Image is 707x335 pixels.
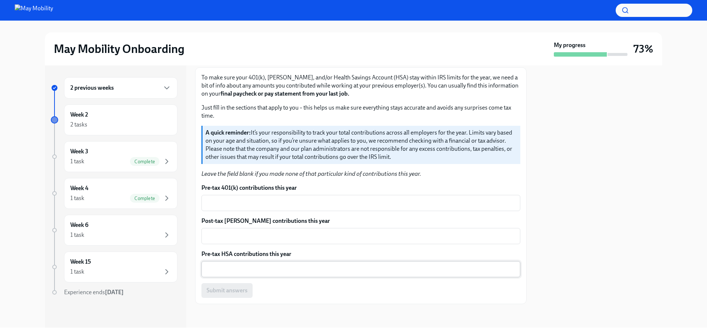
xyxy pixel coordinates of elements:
span: Experience ends [64,289,124,296]
h6: 2 previous weeks [70,84,114,92]
div: 1 task [70,268,84,276]
strong: My progress [554,41,585,49]
h6: Week 6 [70,221,88,229]
strong: [DATE] [105,289,124,296]
h6: Week 2 [70,111,88,119]
a: Week 22 tasks [51,104,177,135]
span: Complete [130,196,159,201]
em: Leave the field blank if you made none of that particular kind of contributions this year. [201,170,421,177]
a: Week 31 taskComplete [51,141,177,172]
p: It’s your responsibility to track your total contributions across all employers for the year. Lim... [205,129,517,161]
label: Post-tax [PERSON_NAME] contributions this year [201,217,520,225]
p: To make sure your 401(k), [PERSON_NAME], and/or Health Savings Account (HSA) stay within IRS limi... [201,74,520,98]
h6: Week 4 [70,184,88,192]
h6: Week 3 [70,147,88,156]
img: May Mobility [15,4,53,16]
label: Pre-tax 401(k) contributions this year [201,184,520,192]
label: Pre-tax HSA contributions this year [201,250,520,258]
strong: A quick reminder: [205,129,251,136]
div: 1 task [70,231,84,239]
h3: 73% [633,42,653,56]
a: Week 151 task [51,252,177,282]
a: Week 41 taskComplete [51,178,177,209]
strong: final paycheck or pay statement from your last job. [221,90,349,97]
h6: Week 15 [70,258,91,266]
p: Just fill in the sections that apply to you – this helps us make sure everything stays accurate a... [201,104,520,120]
div: 2 previous weeks [64,77,177,99]
div: 1 task [70,194,84,202]
div: 1 task [70,157,84,165]
h2: May Mobility Onboarding [54,42,184,56]
span: Complete [130,159,159,164]
a: Week 61 task [51,215,177,246]
div: 2 tasks [70,121,87,129]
